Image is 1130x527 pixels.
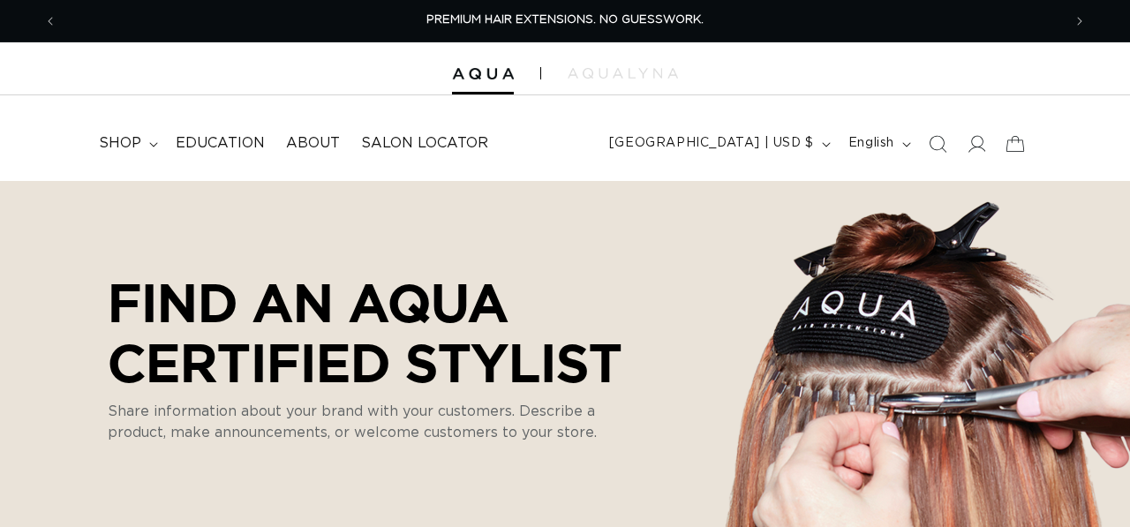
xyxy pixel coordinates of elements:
[361,134,488,153] span: Salon Locator
[88,124,165,163] summary: shop
[599,127,838,161] button: [GEOGRAPHIC_DATA] | USD $
[108,272,646,392] p: Find an AQUA Certified Stylist
[176,134,265,153] span: Education
[99,134,141,153] span: shop
[286,134,340,153] span: About
[426,14,704,26] span: PREMIUM HAIR EXTENSIONS. NO GUESSWORK.
[452,68,514,80] img: Aqua Hair Extensions
[1060,4,1099,38] button: Next announcement
[31,4,70,38] button: Previous announcement
[350,124,499,163] a: Salon Locator
[108,401,620,443] p: Share information about your brand with your customers. Describe a product, make announcements, o...
[918,124,957,163] summary: Search
[609,134,814,153] span: [GEOGRAPHIC_DATA] | USD $
[165,124,275,163] a: Education
[275,124,350,163] a: About
[568,68,678,79] img: aqualyna.com
[848,134,894,153] span: English
[838,127,918,161] button: English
